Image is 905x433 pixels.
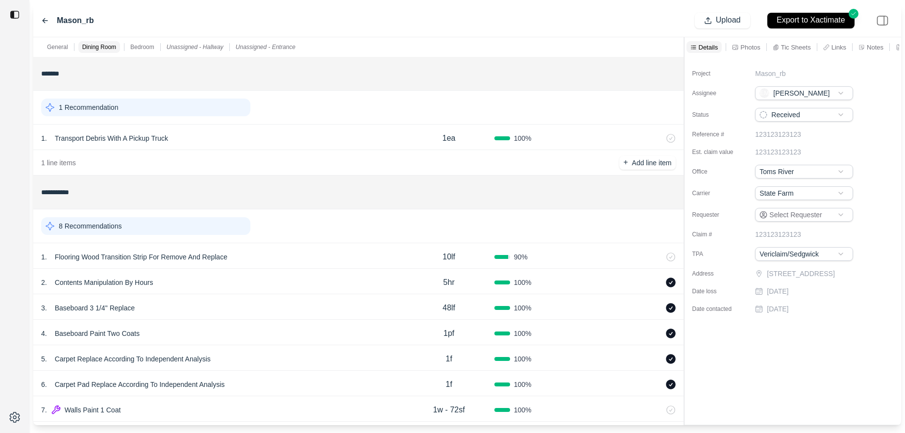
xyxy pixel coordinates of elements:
[514,133,532,143] span: 100 %
[59,221,122,231] p: 8 Recommendations
[446,353,452,365] p: 1f
[767,286,788,296] p: [DATE]
[41,303,47,313] p: 3 .
[443,277,455,288] p: 5hr
[51,250,231,264] p: Flooring Wood Transition Strip For Remove And Replace
[692,168,741,176] label: Office
[872,10,893,31] img: right-panel.svg
[867,43,883,51] p: Notes
[767,13,855,28] button: Export to Xactimate
[619,156,675,170] button: +Add line item
[41,354,47,364] p: 5 .
[57,15,94,26] label: Mason_rb
[692,250,741,258] label: TPA
[47,43,68,51] p: General
[692,111,741,119] label: Status
[514,405,532,415] span: 100 %
[51,301,139,315] p: Baseboard 3 1/4'' Replace
[758,8,864,33] button: Export to Xactimate
[442,132,456,144] p: 1ea
[41,158,76,168] p: 1 line items
[755,69,785,78] p: Mason_rb
[692,130,741,138] label: Reference #
[692,89,741,97] label: Assignee
[51,378,229,391] p: Carpet Pad Replace According To Independent Analysis
[832,43,846,51] p: Links
[514,380,532,389] span: 100 %
[41,278,47,287] p: 2 .
[755,147,801,157] p: 123123123123
[695,13,750,28] button: Upload
[41,133,47,143] p: 1 .
[692,211,741,219] label: Requester
[442,251,455,263] p: 10lf
[61,403,125,417] p: Walls Paint 1 Coat
[623,157,628,168] p: +
[514,303,532,313] span: 100 %
[767,269,855,279] p: [STREET_ADDRESS]
[767,304,788,314] p: [DATE]
[692,270,741,278] label: Address
[10,10,20,20] img: toggle sidebar
[51,327,144,340] p: Baseboard Paint Two Coats
[41,329,47,338] p: 4 .
[514,329,532,338] span: 100 %
[433,404,465,416] p: 1w - 72sf
[755,129,801,139] p: 123123123123
[692,305,741,313] label: Date contacted
[514,252,528,262] span: 90 %
[692,148,741,156] label: Est. claim value
[167,43,223,51] p: Unassigned - Hallway
[442,302,455,314] p: 48lf
[692,70,741,77] label: Project
[443,328,454,339] p: 1pf
[632,158,672,168] p: Add line item
[130,43,154,51] p: Bedroom
[59,102,118,112] p: 1 Recommendation
[740,43,760,51] p: Photos
[41,405,47,415] p: 7 .
[514,354,532,364] span: 100 %
[51,352,215,366] p: Carpet Replace According To Independent Analysis
[755,229,801,239] p: 123123123123
[777,15,845,26] p: Export to Xactimate
[51,276,157,289] p: Contents Manipulation By Hours
[41,380,47,389] p: 6 .
[699,43,718,51] p: Details
[716,15,741,26] p: Upload
[692,189,741,197] label: Carrier
[446,379,452,390] p: 1f
[781,43,811,51] p: Tic Sheets
[82,43,116,51] p: Dining Room
[692,287,741,295] label: Date loss
[41,252,47,262] p: 1 .
[514,278,532,287] span: 100 %
[51,131,172,145] p: Transport Debris With A Pickup Truck
[236,43,295,51] p: Unassigned - Entrance
[692,230,741,238] label: Claim #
